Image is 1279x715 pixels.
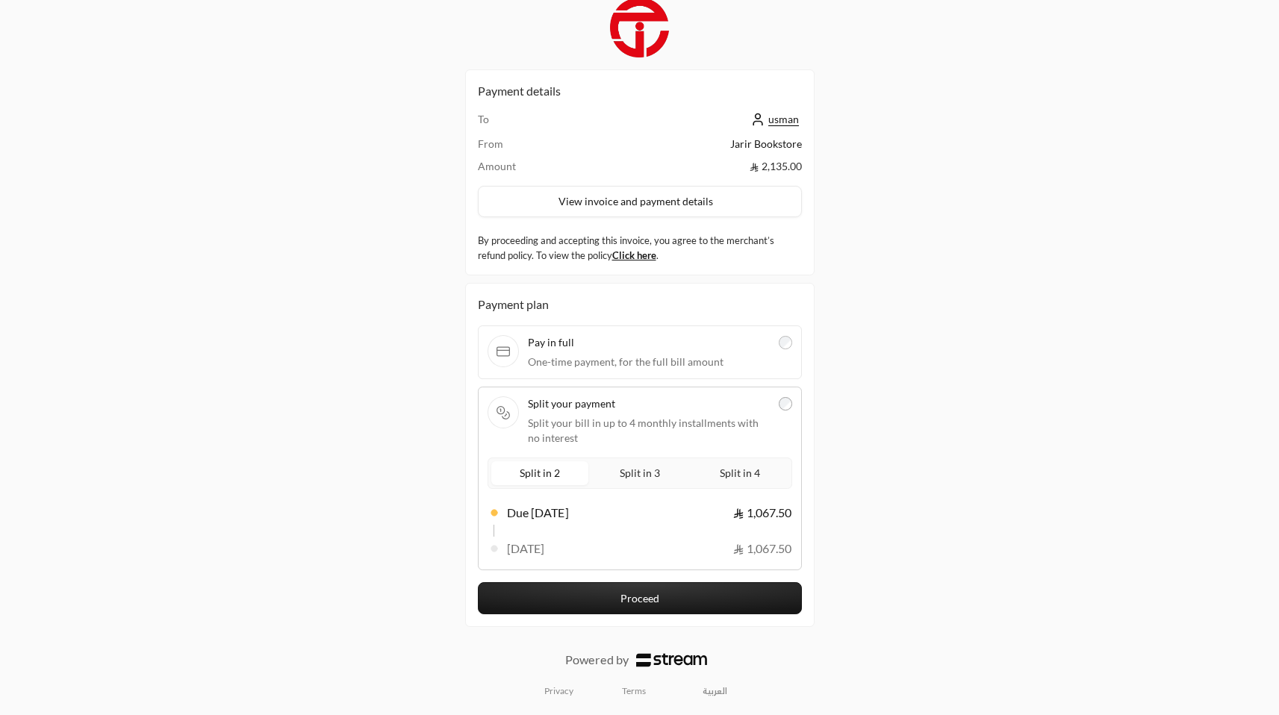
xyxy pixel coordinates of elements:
div: Payment plan [478,296,802,313]
p: Powered by [565,651,629,669]
span: Split your bill in up to 4 monthly installments with no interest [528,416,770,446]
button: View invoice and payment details [478,186,802,217]
img: Logo [636,653,707,666]
td: Jarir Bookstore [590,137,801,159]
a: Terms [622,685,646,697]
td: 2,135.00 [590,159,801,174]
span: One-time payment, for the full bill amount [528,355,770,369]
span: usman [768,113,799,126]
input: Pay in fullOne-time payment, for the full bill amount [779,336,792,349]
label: By proceeding and accepting this invoice, you agree to the merchant’s refund policy. To view the ... [478,234,802,263]
span: Split in 4 [717,463,763,482]
span: 1,067.50 [733,504,792,522]
td: Amount [478,159,591,174]
span: 1,067.50 [733,540,792,558]
span: Pay in full [528,335,770,350]
a: Click here [612,249,656,261]
h2: Payment details [478,82,802,100]
td: To [478,112,591,137]
a: usman [750,113,802,125]
span: Due [DATE] [507,504,569,522]
span: Split in 2 [517,463,563,482]
span: Split in 3 [617,463,663,482]
span: Split your payment [528,396,770,411]
span: [DATE] [507,540,545,558]
input: Split your paymentSplit your bill in up to 4 monthly installments with no interest [779,397,792,410]
td: From [478,137,591,159]
button: Proceed [478,582,802,614]
a: Privacy [544,685,573,697]
a: العربية [694,679,735,703]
